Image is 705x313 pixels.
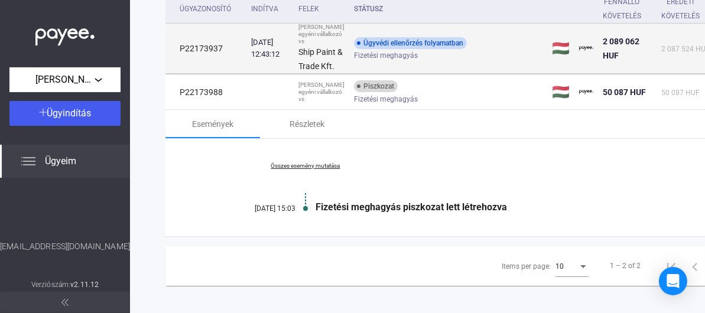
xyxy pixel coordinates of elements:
span: Fizetési meghagyás [354,92,418,106]
a: Összes esemény mutatása [225,162,386,169]
strong: v2.11.12 [70,281,99,289]
span: Ügyindítás [47,107,92,119]
td: 🇭🇺 [547,74,574,110]
div: Ügyazonosító [180,2,242,16]
div: Piszkozat [354,80,398,92]
span: Fizetési meghagyás [354,48,418,63]
div: [DATE] 15:03 [225,204,295,213]
div: Open Intercom Messenger [659,267,687,295]
span: 2 089 062 HUF [603,37,639,60]
td: 🇭🇺 [547,24,574,74]
td: P22173988 [165,74,246,110]
button: Ügyindítás [9,101,121,126]
img: payee-logo [579,41,593,56]
button: First page [659,254,683,278]
div: Ügyazonosító [180,2,231,16]
img: payee-logo [579,85,593,99]
button: [PERSON_NAME] egyéni vállalkozó [9,67,121,92]
div: Felek [298,2,319,16]
span: Ügyeim [45,154,76,168]
div: [PERSON_NAME] egyéni vállalkozó vs [298,24,345,45]
span: [PERSON_NAME] egyéni vállalkozó [35,73,95,87]
div: Ügyvédi ellenőrzés folyamatban [354,37,467,49]
div: Fizetési meghagyás piszkozat lett létrehozva [316,201,700,213]
div: 1 – 2 of 2 [610,259,641,273]
div: Items per page: [502,259,551,273]
div: Indítva [251,2,278,16]
img: list.svg [21,154,35,168]
span: 50 087 HUF [661,89,700,97]
div: Felek [298,2,345,16]
div: [DATE] 12:43:12 [251,37,289,60]
img: white-payee-white-dot.svg [35,22,95,46]
div: Részletek [290,117,325,131]
div: Indítva [251,2,289,16]
img: plus-white.svg [39,108,47,116]
strong: Ship Paint & Trade Kft. [298,47,343,71]
td: P22173937 [165,24,246,74]
div: Események [192,117,233,131]
span: 10 [555,262,564,270]
span: 50 087 HUF [603,87,646,97]
mat-select: Items per page: [555,259,589,273]
img: arrow-double-left-grey.svg [61,299,69,306]
div: [PERSON_NAME] egyéni vállalkozó vs [298,81,345,103]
